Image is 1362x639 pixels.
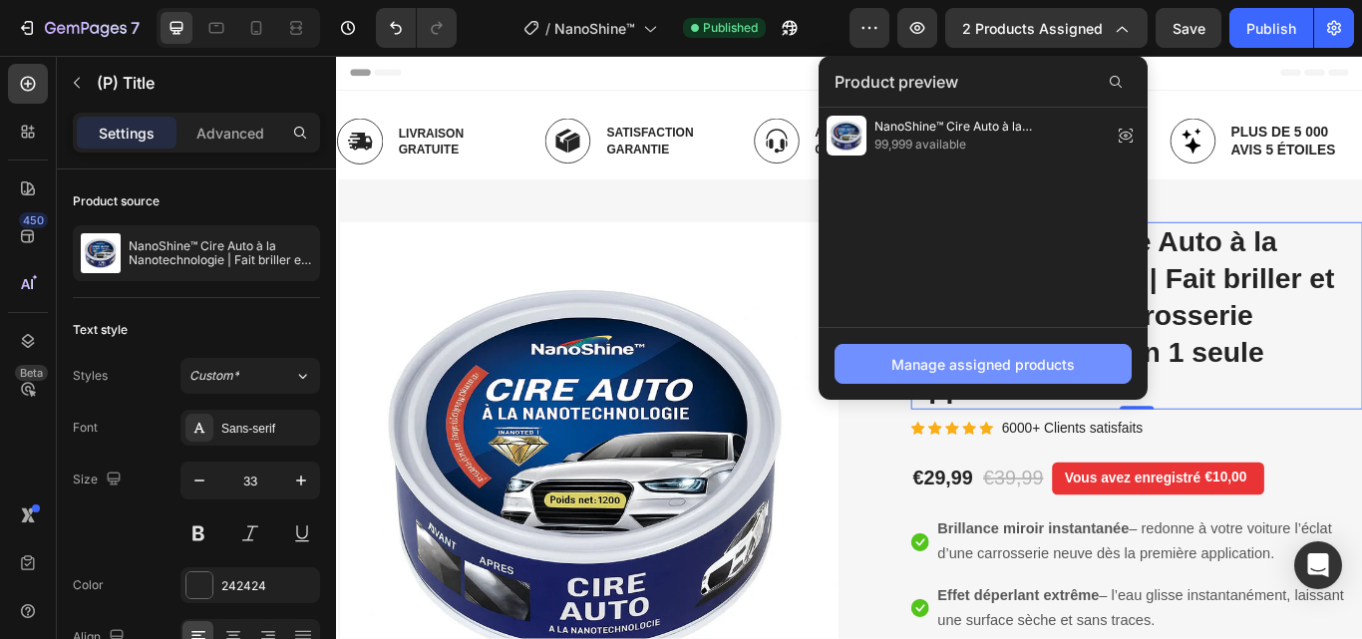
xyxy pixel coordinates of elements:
[1173,20,1205,37] span: Save
[545,18,550,39] span: /
[557,81,694,117] p: Assistance client rapide
[554,18,635,39] span: NanoShine™
[874,118,1104,136] span: NanoShine™ Cire Auto à la Nanotechnologie | Fait briller et protège votre carrosserie pendant 6 m...
[189,367,239,385] span: Custom*
[728,73,782,126] img: gempages_574280435123618862-96194c64-8bdf-43c0-af1b-a5a15124219e.svg
[670,194,1196,413] a: NanoShine™ Cire Auto à la Nanotechnologie | Fait briller et protège votre carrosserie pendant 6 m...
[97,71,312,95] p: (P) Title
[835,344,1132,384] button: Manage assigned products
[486,73,539,126] img: gempages_574280435123618862-d831e25b-22f8-4ff2-9ca5-372c61996707.svg
[221,420,315,438] div: Sans-serif
[15,365,48,381] div: Beta
[73,321,128,339] div: Text style
[701,542,1161,590] span: – redonne à votre voiture l’éclat d’une carrosserie neuve dès la première application.
[221,577,315,595] div: 242424
[701,620,889,639] strong: Effet déperlant extrême
[73,576,104,594] div: Color
[776,421,940,450] p: 6000+ Clients satisfaits
[835,70,958,94] span: Product preview
[752,477,826,510] div: €39,99
[1011,479,1064,506] div: €10,00
[847,479,1011,508] div: Vous avez enregistré
[131,16,140,40] p: 7
[800,79,936,121] p: 100% satisfait ou remboursé
[81,233,121,273] img: product feature img
[196,123,264,144] p: Advanced
[99,123,155,144] p: Settings
[827,116,866,156] img: preview-img
[695,166,747,184] div: (P) Title
[703,19,758,37] span: Published
[962,18,1103,39] span: 2 products assigned
[73,467,126,493] div: Size
[73,192,160,210] div: Product source
[1294,541,1342,589] div: Open Intercom Messenger
[73,367,108,385] div: Styles
[1246,18,1296,39] div: Publish
[129,239,312,267] p: NanoShine™ Cire Auto à la Nanotechnologie | Fait briller et protège votre carrosserie pendant 6 m...
[73,419,98,437] div: Font
[376,8,457,48] div: Undo/Redo
[19,212,48,228] div: 450
[874,136,1104,154] span: 99,999 available
[670,477,744,510] div: €29,99
[1156,8,1221,48] button: Save
[8,8,149,48] button: 7
[1229,8,1313,48] button: Publish
[1043,79,1180,121] p: Plus de 5 000 avis 5 étoiles
[945,8,1148,48] button: 2 products assigned
[336,56,1362,639] iframe: Design area
[891,354,1075,375] div: Manage assigned products
[180,358,320,394] button: Custom*
[971,73,1025,126] img: gempages_574280435123618862-c5b38b6f-e6d4-439b-a786-5cc39255501c.svg
[701,542,924,561] strong: Brillance miroir instantanée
